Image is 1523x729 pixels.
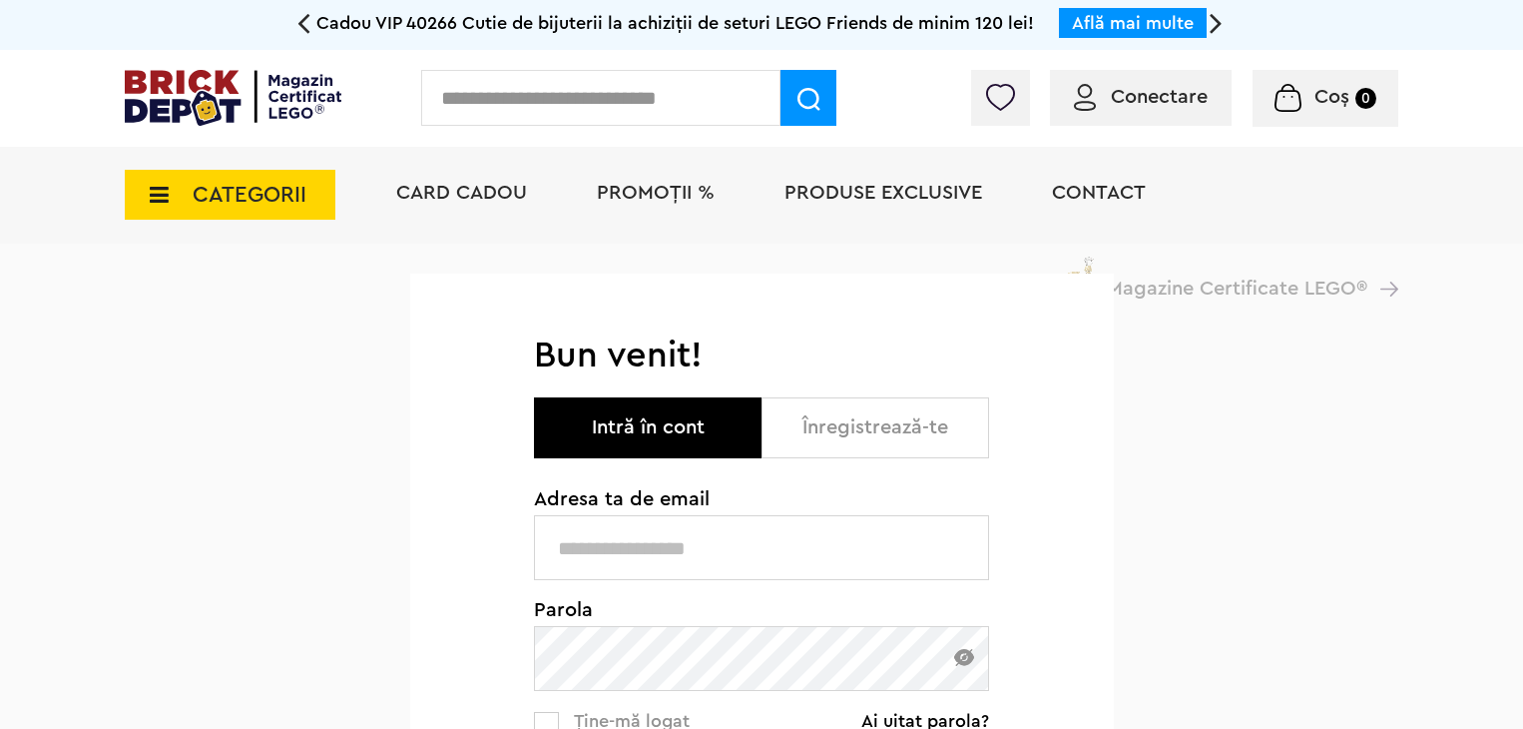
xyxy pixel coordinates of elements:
[534,489,989,509] span: Adresa ta de email
[534,334,989,377] h1: Bun venit!
[784,183,982,203] a: Produse exclusive
[1314,87,1349,107] span: Coș
[534,600,989,620] span: Parola
[1111,87,1208,107] span: Conectare
[316,14,1034,32] span: Cadou VIP 40266 Cutie de bijuterii la achiziții de seturi LEGO Friends de minim 120 lei!
[1074,87,1208,107] a: Conectare
[597,183,715,203] a: PROMOȚII %
[1355,88,1376,109] small: 0
[1052,183,1146,203] a: Contact
[534,397,761,458] button: Intră în cont
[1072,14,1194,32] a: Află mai multe
[396,183,527,203] a: Card Cadou
[193,184,306,206] span: CATEGORII
[761,397,989,458] button: Înregistrează-te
